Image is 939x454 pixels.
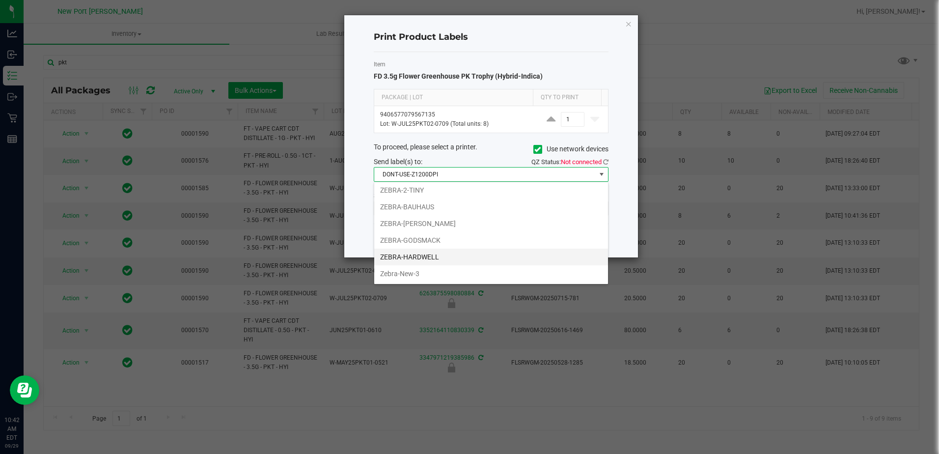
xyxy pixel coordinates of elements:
li: ZEBRA-BAUHAUS [374,199,608,215]
li: Zebra-New-3 [374,265,608,282]
div: Select a label template. [366,191,616,201]
label: Use network devices [533,144,608,154]
h4: Print Product Labels [374,31,608,44]
th: Qty to Print [533,89,601,106]
span: Not connected [561,158,602,166]
li: ZEBRA-2-TINY [374,182,608,199]
span: DONT-USE-Z1200DPI [374,168,596,181]
th: Package | Lot [374,89,533,106]
span: QZ Status: [531,158,608,166]
p: 9406577079567135 [380,110,532,119]
iframe: Resource center [10,375,39,405]
span: Send label(s) to: [374,158,422,166]
li: ZEBRA-GODSMACK [374,232,608,249]
li: ZEBRA-[PERSON_NAME] [374,215,608,232]
span: FD 3.5g Flower Greenhouse PK Trophy (Hybrid-Indica) [374,72,543,80]
label: Item [374,60,608,69]
li: ZEBRA-HARDWELL [374,249,608,265]
div: To proceed, please select a printer. [366,142,616,157]
p: Lot: W-JUL25PKT02-0709 (Total units: 8) [380,119,532,129]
